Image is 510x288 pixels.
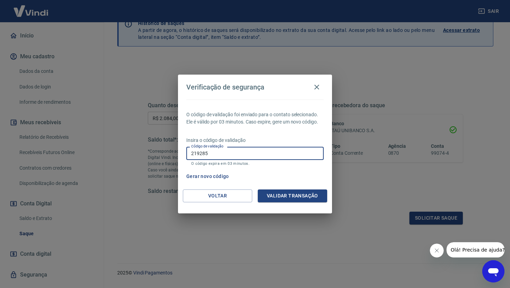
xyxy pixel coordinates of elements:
label: Código de validação [191,144,223,149]
button: Voltar [183,189,252,202]
h4: Verificação de segurança [186,83,264,91]
iframe: Fechar mensagem [430,244,444,257]
p: O código expira em 03 minutos. [191,161,319,166]
iframe: Botão para abrir a janela de mensagens [482,260,504,282]
p: Insira o código de validação [186,137,324,144]
button: Gerar novo código [184,170,232,183]
p: O código de validação foi enviado para o contato selecionado. Ele é válido por 03 minutos. Caso e... [186,111,324,126]
iframe: Mensagem da empresa [447,242,504,257]
button: Validar transação [258,189,327,202]
span: Olá! Precisa de ajuda? [4,5,58,10]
